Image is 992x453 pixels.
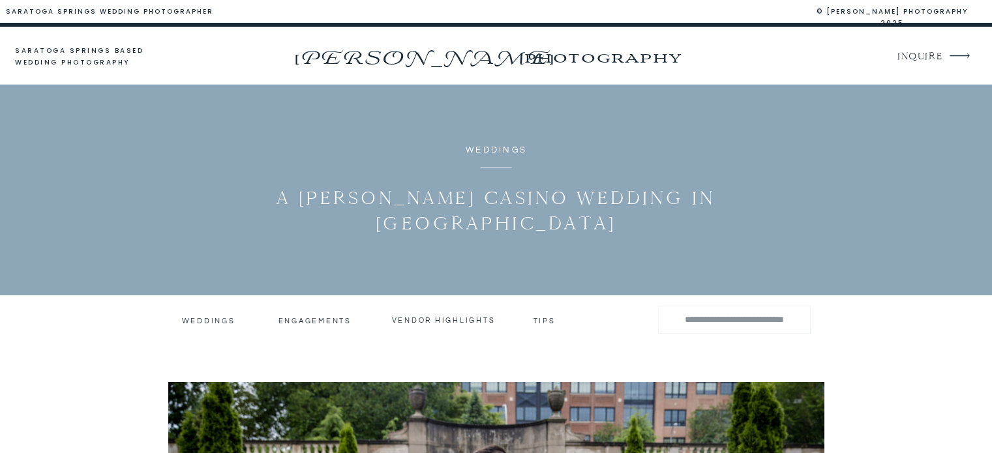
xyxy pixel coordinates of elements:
a: See our Privacy Policy [639,6,749,18]
p: © [PERSON_NAME] photography 2025 [806,6,978,18]
a: photography [498,39,706,75]
a: saratoga springs based wedding photography [15,45,168,69]
a: Weddings [466,145,527,154]
a: experience [419,7,472,18]
a: engagements [278,316,355,325]
p: This site is not a part of the Facebook™ website or Facebook™ Inc. Additionally, this site is NOT... [245,6,320,18]
a: Blog [597,7,644,18]
a: INQUIRE [897,48,941,66]
a: tips [534,316,558,323]
a: [PERSON_NAME] [291,42,556,63]
a: Weddings [182,316,233,325]
a: inquire [671,7,718,18]
p: This site is not a part of the Facebook™ website or Facebook™ Inc. Additionally, this site is NOT... [745,6,767,18]
a: about [348,7,377,18]
h1: A [PERSON_NAME] Casino Wedding in [GEOGRAPHIC_DATA] [267,185,726,236]
p: saratoga springs wedding photographer [3,6,215,18]
a: vendor highlights [392,315,496,325]
a: portfolio [515,7,571,18]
